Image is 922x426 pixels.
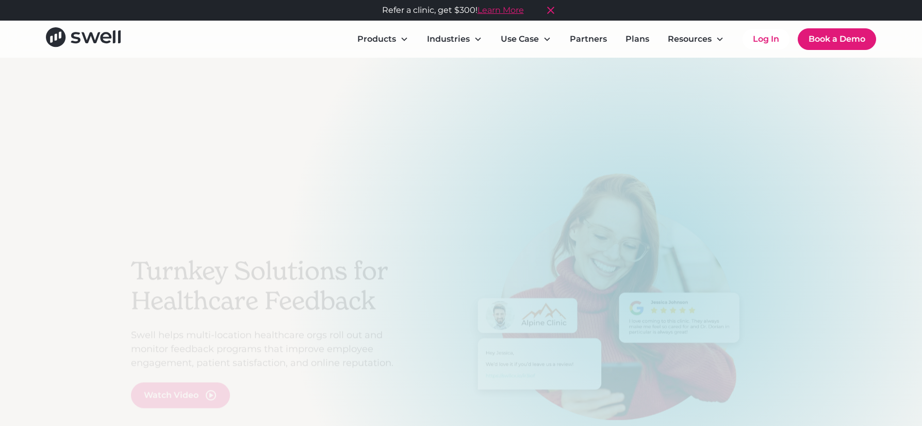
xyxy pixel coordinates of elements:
div: Products [357,33,396,45]
a: Partners [562,29,615,49]
div: Products [349,29,417,49]
a: home [46,27,121,50]
a: open lightbox [131,382,230,408]
div: Resources [660,29,732,49]
div: Use Case [492,29,559,49]
div: Industries [419,29,490,49]
a: Learn More [478,4,524,16]
a: Log In [743,29,789,49]
div: Use Case [501,33,539,45]
a: Plans [617,29,657,49]
div: Industries [427,33,470,45]
div: Watch Video [144,389,199,401]
h2: Turnkey Solutions for Healthcare Feedback [131,257,409,316]
p: Swell helps multi-location healthcare orgs roll out and monitor feedback programs that improve em... [131,328,409,370]
div: Resources [668,33,712,45]
div: Refer a clinic, get $300! [382,4,524,16]
a: Book a Demo [798,28,876,50]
